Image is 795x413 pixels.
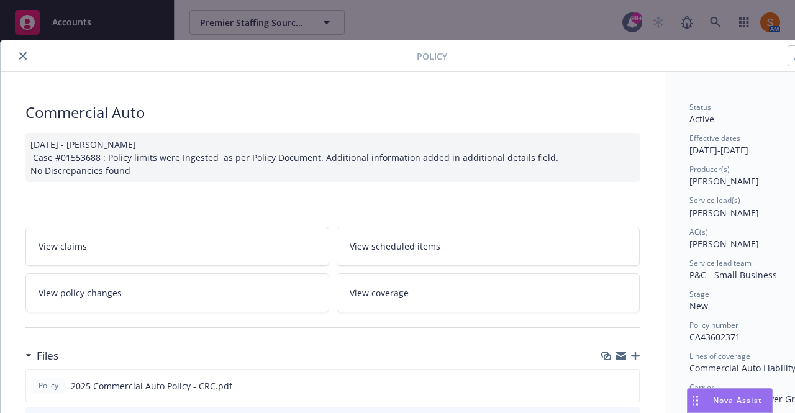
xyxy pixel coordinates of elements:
[689,102,711,112] span: Status
[39,286,122,299] span: View policy changes
[689,238,759,250] span: [PERSON_NAME]
[603,379,613,393] button: download file
[36,380,61,391] span: Policy
[689,207,759,219] span: [PERSON_NAME]
[337,227,640,266] a: View scheduled items
[25,273,329,312] a: View policy changes
[689,320,738,330] span: Policy number
[350,240,440,253] span: View scheduled items
[25,227,329,266] a: View claims
[687,388,773,413] button: Nova Assist
[689,382,714,393] span: Carrier
[37,348,58,364] h3: Files
[16,48,30,63] button: close
[39,240,87,253] span: View claims
[688,389,703,412] div: Drag to move
[713,395,762,406] span: Nova Assist
[350,286,409,299] span: View coverage
[689,300,708,312] span: New
[71,379,232,393] span: 2025 Commercial Auto Policy - CRC.pdf
[689,195,740,206] span: Service lead(s)
[689,113,714,125] span: Active
[25,102,640,123] div: Commercial Auto
[623,379,634,393] button: preview file
[689,289,709,299] span: Stage
[689,133,740,143] span: Effective dates
[689,258,752,268] span: Service lead team
[689,164,730,175] span: Producer(s)
[689,227,708,237] span: AC(s)
[689,269,777,281] span: P&C - Small Business
[417,50,447,63] span: Policy
[25,133,640,182] div: [DATE] - [PERSON_NAME] Case #01553688 : Policy limits were Ingested as per Policy Document. Addit...
[689,175,759,187] span: [PERSON_NAME]
[689,351,750,361] span: Lines of coverage
[337,273,640,312] a: View coverage
[25,348,58,364] div: Files
[689,331,740,343] span: CA43602371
